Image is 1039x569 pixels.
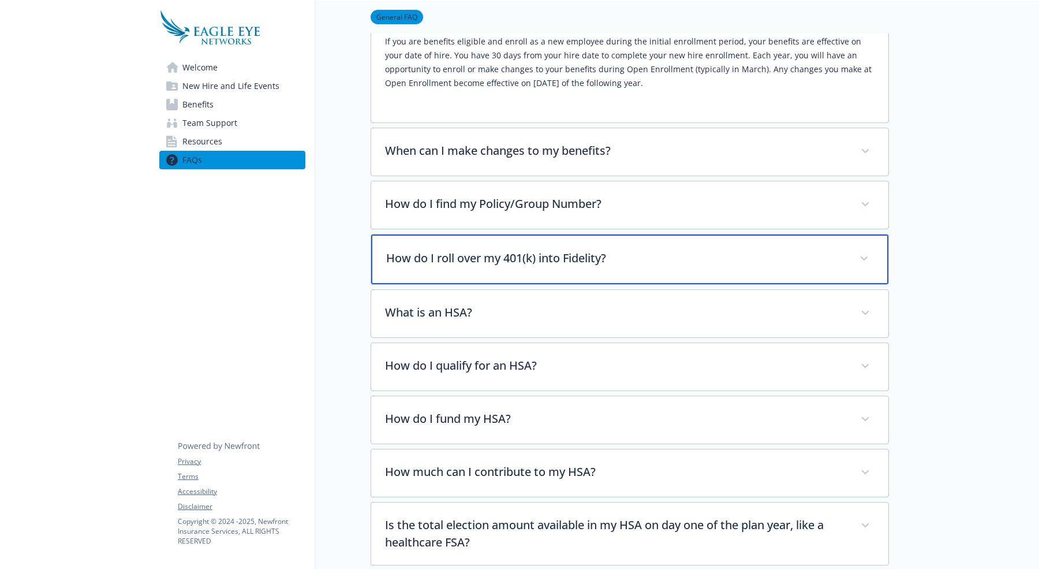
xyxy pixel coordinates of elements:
[178,516,305,546] p: Copyright © 2024 - 2025 , Newfront Insurance Services, ALL RIGHTS RESERVED
[371,25,888,122] div: When will my benefits start?
[371,449,888,497] div: How much can I contribute to my HSA?
[371,343,888,391] div: How do I qualify for an HSA?
[371,128,888,176] div: When can I make changes to my benefits?
[159,77,305,95] a: New Hire and Life Events
[182,132,222,151] span: Resources
[182,114,237,132] span: Team Support
[182,77,279,95] span: New Hire and Life Events
[385,304,847,321] p: What is an HSA?
[385,357,847,374] p: How do I qualify for an HSA?
[159,132,305,151] a: Resources
[371,181,888,229] div: How do I find my Policy/Group Number?
[178,456,305,467] a: Privacy
[371,11,423,22] a: General FAQ
[385,195,847,213] p: How do I find my Policy/Group Number?
[385,516,847,551] p: Is the total election amount available in my HSA on day one of the plan year, like a healthcare FSA?
[385,35,874,90] p: If you are benefits eligible and enroll as a new employee during the initial enrollment period, y...
[386,250,846,267] p: How do I roll over my 401(k) into Fidelity?
[371,396,888,444] div: How do I fund my HSA?
[385,142,847,159] p: When can I make changes to my benefits?
[182,151,202,169] span: FAQs
[178,501,305,512] a: Disclaimer
[182,95,214,114] span: Benefits
[178,486,305,497] a: Accessibility
[159,114,305,132] a: Team Support
[159,95,305,114] a: Benefits
[371,503,888,565] div: Is the total election amount available in my HSA on day one of the plan year, like a healthcare FSA?
[371,235,888,284] div: How do I roll over my 401(k) into Fidelity?
[182,58,218,77] span: Welcome
[159,58,305,77] a: Welcome
[385,410,847,427] p: How do I fund my HSA?
[159,151,305,169] a: FAQs
[371,290,888,337] div: What is an HSA?
[178,471,305,482] a: Terms
[385,463,847,481] p: How much can I contribute to my HSA?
